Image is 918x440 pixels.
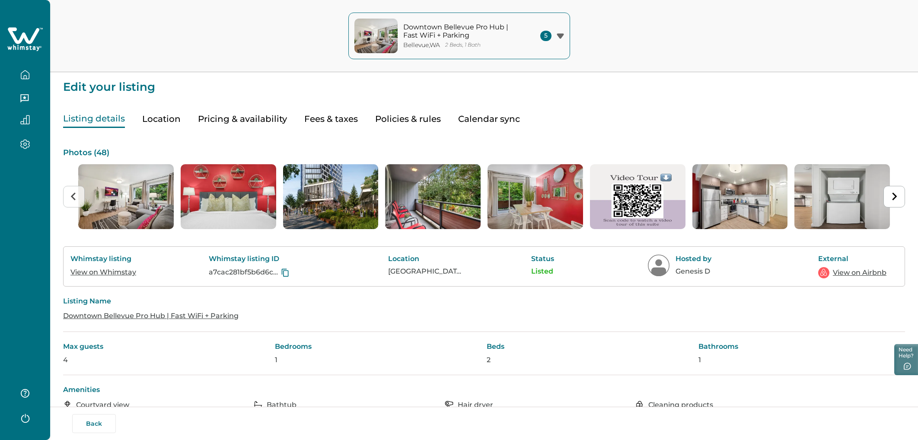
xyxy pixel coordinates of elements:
[635,401,644,409] img: amenity-icon
[283,164,379,229] li: 3 of 48
[63,342,270,351] p: Max guests
[833,268,886,278] a: View on Airbnb
[354,19,398,53] img: property-cover
[385,164,481,229] img: list-photos
[698,342,905,351] p: Bathrooms
[794,164,890,229] img: list-photos
[78,164,174,229] li: 1 of 48
[676,267,749,276] p: Genesis D
[488,164,583,229] img: list-photos
[488,164,583,229] li: 5 of 48
[883,186,905,207] button: Next slide
[304,110,358,128] button: Fees & taxes
[445,401,453,409] img: amenity-icon
[63,386,905,394] p: Amenities
[458,110,520,128] button: Calendar sync
[63,401,72,409] img: amenity-icon
[388,255,462,263] p: Location
[142,110,181,128] button: Location
[531,255,579,263] p: Status
[63,312,239,320] a: Downtown Bellevue Pro Hub | Fast WiFi + Parking
[375,110,441,128] button: Policies & rules
[275,356,481,364] p: 1
[209,268,279,277] p: a7cac281bf5b6d6c1c34634b282af110
[698,356,905,364] p: 1
[63,72,905,93] p: Edit your listing
[283,164,379,229] img: list-photos
[540,31,551,41] span: 5
[348,13,570,59] button: property-coverDowntown Bellevue Pro Hub | Fast WiFi + ParkingBellevue,WA2 Beds, 1 Bath5
[403,41,440,49] p: Bellevue , WA
[818,255,887,263] p: External
[63,110,125,128] button: Listing details
[445,42,481,48] p: 2 Beds, 1 Bath
[181,164,276,229] li: 2 of 48
[487,356,693,364] p: 2
[63,356,270,364] p: 4
[487,342,693,351] p: Beds
[70,268,136,276] a: View on Whimstay
[63,149,905,157] p: Photos ( 48 )
[794,164,890,229] li: 8 of 48
[385,164,481,229] li: 4 of 48
[254,401,262,409] img: amenity-icon
[531,267,579,276] p: Listed
[676,255,749,263] p: Hosted by
[692,164,788,229] img: list-photos
[209,255,319,263] p: Whimstay listing ID
[403,23,520,40] p: Downtown Bellevue Pro Hub | Fast WiFi + Parking
[198,110,287,128] button: Pricing & availability
[72,414,116,433] button: Back
[63,297,905,306] p: Listing Name
[275,342,481,351] p: Bedrooms
[63,186,85,207] button: Previous slide
[590,164,685,229] li: 6 of 48
[181,164,276,229] img: list-photos
[76,401,129,409] p: Courtyard view
[70,255,140,263] p: Whimstay listing
[267,401,296,409] p: Bathtub
[648,401,713,409] p: Cleaning products
[78,164,174,229] img: list-photos
[590,164,685,229] img: list-photos
[388,267,462,276] p: [GEOGRAPHIC_DATA], [GEOGRAPHIC_DATA], [GEOGRAPHIC_DATA]
[692,164,788,229] li: 7 of 48
[458,401,493,409] p: Hair dryer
